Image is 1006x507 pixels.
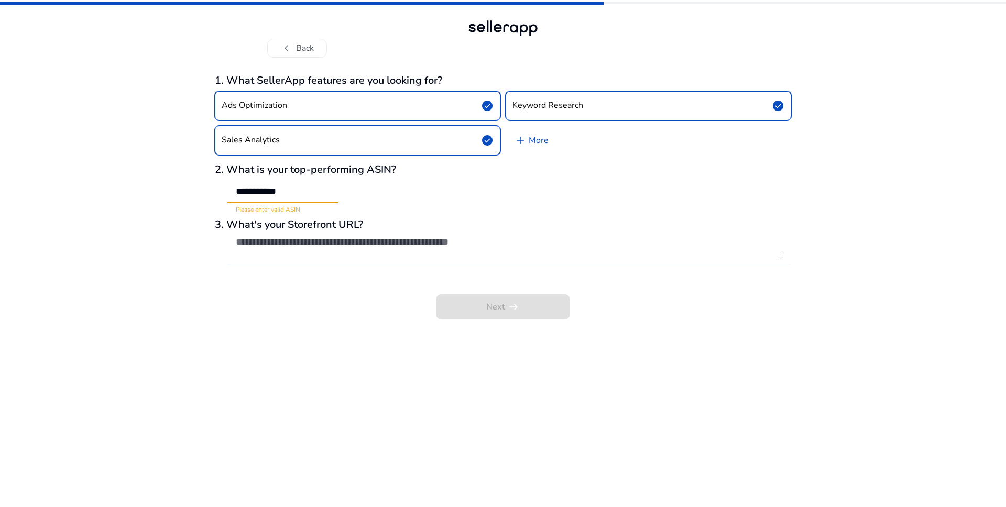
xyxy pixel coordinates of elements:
[215,91,500,120] button: Ads Optimizationcheck_circle
[481,134,494,147] span: check_circle
[514,134,527,147] span: add
[215,218,791,231] h3: 3. What's your Storefront URL?
[506,126,557,155] a: More
[215,126,500,155] button: Sales Analyticscheck_circle
[215,74,791,87] h3: 1. What SellerApp features are you looking for?
[506,91,791,120] button: Keyword Researchcheck_circle
[512,101,583,111] h4: Keyword Research
[772,100,784,112] span: check_circle
[222,101,287,111] h4: Ads Optimization
[280,42,293,54] span: chevron_left
[267,39,327,58] button: chevron_leftBack
[215,163,791,176] h3: 2. What is your top-performing ASIN?
[481,100,494,112] span: check_circle
[236,203,330,214] mat-error: Please enter valid ASIN
[222,135,280,145] h4: Sales Analytics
